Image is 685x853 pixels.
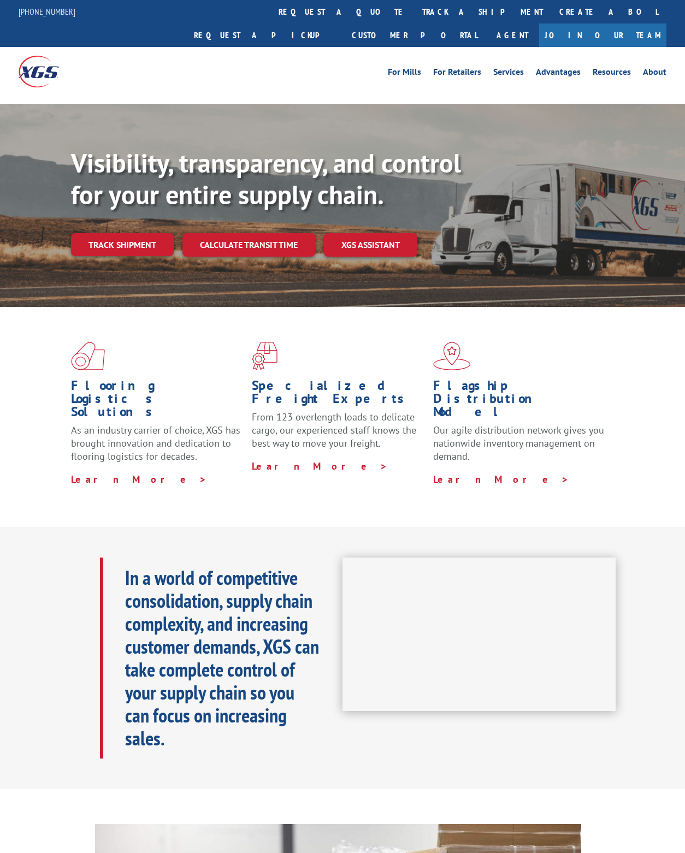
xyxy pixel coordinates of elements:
[19,6,75,17] a: [PHONE_NUMBER]
[493,68,524,80] a: Services
[182,233,315,257] a: Calculate transit time
[539,23,666,47] a: Join Our Team
[433,424,604,463] span: Our agile distribution network gives you nationwide inventory management on demand.
[433,68,481,80] a: For Retailers
[433,379,606,424] h1: Flagship Distribution Model
[593,68,631,80] a: Resources
[71,146,461,211] b: Visibility, transparency, and control for your entire supply chain.
[125,565,319,751] b: In a world of competitive consolidation, supply chain complexity, and increasing customer demands...
[71,473,207,485] a: Learn More >
[342,558,616,711] iframe: XGS Logistics Solutions
[433,473,569,485] a: Learn More >
[486,23,539,47] a: Agent
[388,68,421,80] a: For Mills
[252,411,424,459] p: From 123 overlength loads to delicate cargo, our experienced staff knows the best way to move you...
[71,379,244,424] h1: Flooring Logistics Solutions
[536,68,581,80] a: Advantages
[71,424,240,463] span: As an industry carrier of choice, XGS has brought innovation and dedication to flooring logistics...
[71,342,105,370] img: xgs-icon-total-supply-chain-intelligence-red
[643,68,666,80] a: About
[433,342,471,370] img: xgs-icon-flagship-distribution-model-red
[344,23,486,47] a: Customer Portal
[324,233,417,257] a: XGS ASSISTANT
[252,379,424,411] h1: Specialized Freight Experts
[252,460,388,472] a: Learn More >
[71,233,174,256] a: Track shipment
[252,342,277,370] img: xgs-icon-focused-on-flooring-red
[186,23,344,47] a: Request a pickup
